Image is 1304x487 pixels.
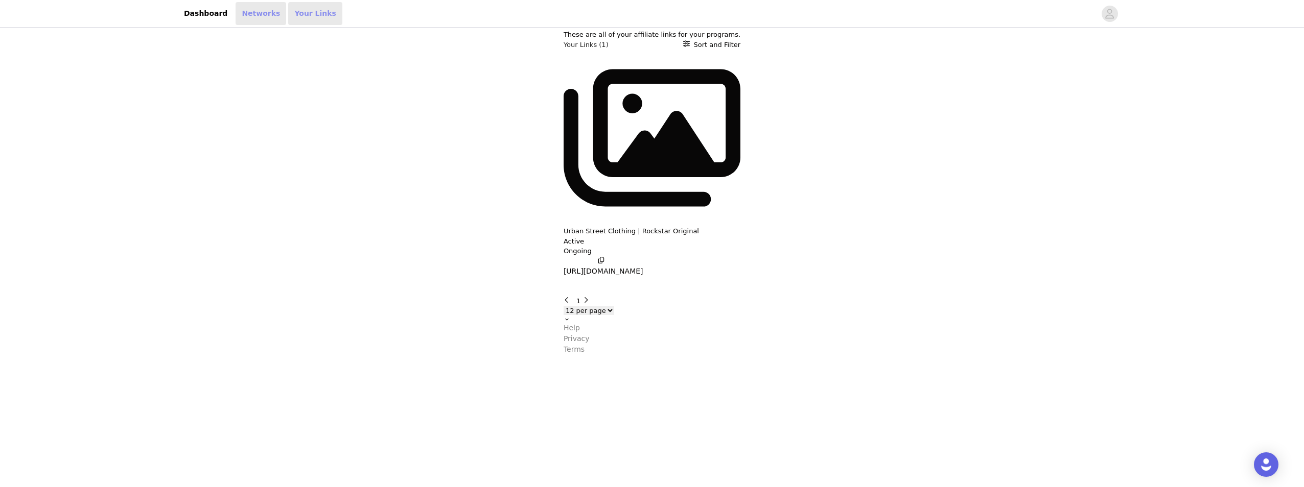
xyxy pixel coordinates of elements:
[236,2,286,25] a: Networks
[564,246,740,256] p: Ongoing
[564,266,643,277] p: [URL][DOMAIN_NAME]
[576,296,580,306] button: Go To Page 1
[564,323,740,333] a: Help
[178,2,234,25] a: Dashboard
[1254,452,1278,477] div: Open Intercom Messenger
[564,256,643,277] button: [URL][DOMAIN_NAME]
[564,40,609,50] h3: Your Links (1)
[564,333,740,344] a: Privacy
[564,344,585,355] p: Terms
[564,236,584,247] p: Active
[683,40,741,50] button: Sort and Filter
[564,344,740,355] a: Terms
[564,296,574,306] button: Go to previous page
[288,2,342,25] a: Your Links
[564,226,699,236] button: Urban Street Clothing | Rockstar Original
[564,323,580,333] p: Help
[583,296,593,306] button: Go to next page
[564,333,590,344] p: Privacy
[1105,6,1114,22] div: avatar
[564,30,740,40] p: These are all of your affiliate links for your programs.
